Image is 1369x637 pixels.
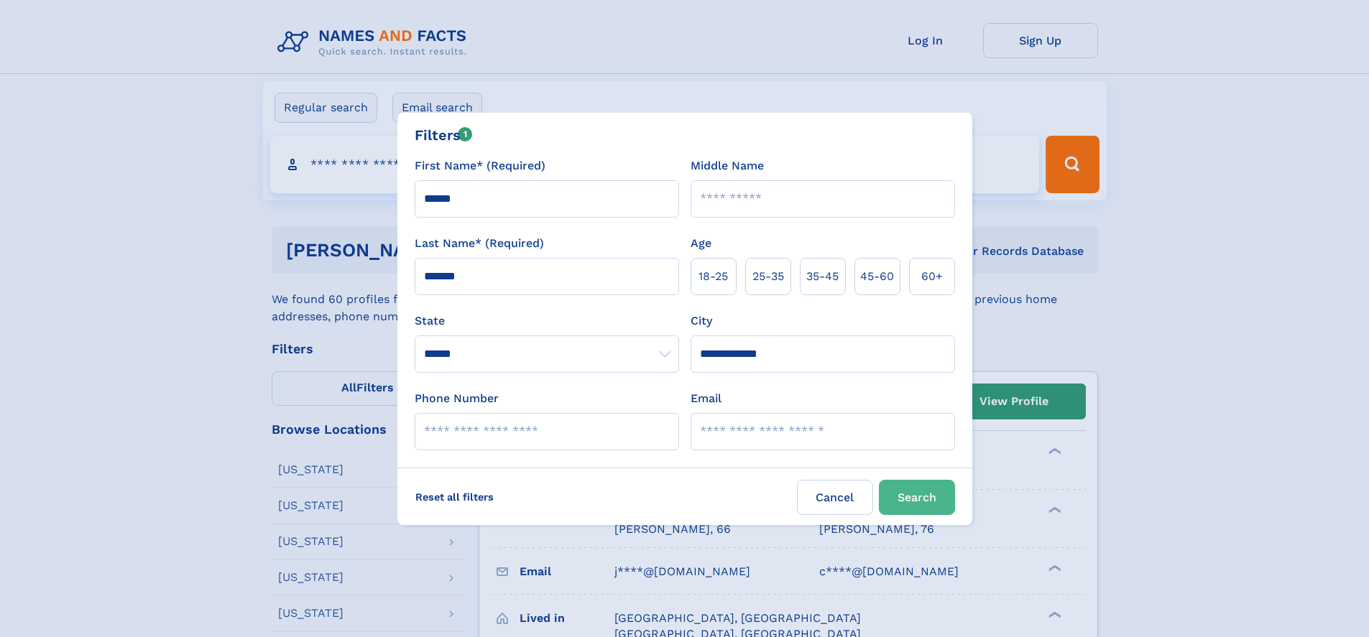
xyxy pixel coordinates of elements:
label: Age [691,235,711,252]
label: State [415,312,679,330]
label: Phone Number [415,390,499,407]
button: Search [879,480,955,515]
label: Cancel [797,480,873,515]
span: 45‑60 [860,268,894,285]
span: 25‑35 [752,268,784,285]
span: 35‑45 [806,268,839,285]
label: Middle Name [691,157,764,175]
label: First Name* (Required) [415,157,545,175]
div: Filters [415,124,473,146]
span: 60+ [921,268,943,285]
label: Reset all filters [406,480,503,514]
span: 18‑25 [699,268,728,285]
label: Last Name* (Required) [415,235,544,252]
label: Email [691,390,722,407]
label: City [691,312,712,330]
